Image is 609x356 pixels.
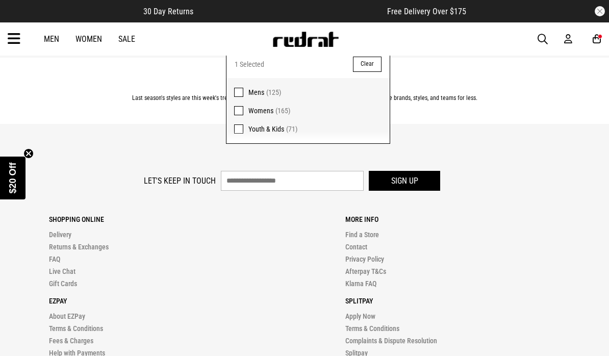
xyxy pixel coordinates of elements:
a: Apply Now [345,312,375,320]
a: Returns & Exchanges [49,243,109,251]
button: Open LiveChat chat widget [8,4,39,35]
p: Splitpay [345,297,601,305]
span: (71) [286,125,297,133]
span: Free Delivery Over $175 [387,7,466,16]
a: Privacy Policy [345,255,384,263]
span: $20 Off [8,162,18,193]
a: Find a Store [345,231,379,239]
iframe: Customer reviews powered by Trustpilot [214,6,367,16]
a: Contact [345,243,367,251]
p: More Info [345,215,601,223]
button: Clear [353,57,382,72]
h2: Sale [8,74,601,86]
span: (125) [266,88,281,96]
div: Gender [226,50,390,144]
span: Mens [248,88,264,96]
p: Last season's styles are this week's treasures. Don't miss out the latest markdowns to grab your ... [8,94,601,101]
a: Men [44,34,59,44]
a: About EZPay [49,312,85,320]
span: Youth & Kids [248,125,284,133]
a: Live Chat [49,267,75,275]
a: Sale [118,34,135,44]
a: Delivery [49,231,71,239]
p: Shopping Online [49,215,304,223]
a: Complaints & Dispute Resolution [345,337,437,345]
span: 30 Day Returns [143,7,193,16]
span: (165) [275,107,290,115]
a: FAQ [49,255,60,263]
p: Ezpay [49,297,304,305]
a: Afterpay T&Cs [345,267,386,275]
a: Terms & Conditions [49,324,103,333]
img: Redrat logo [272,32,339,47]
span: 1 Selected [235,58,264,70]
a: Gift Cards [49,279,77,288]
a: Women [75,34,102,44]
button: Close teaser [23,148,34,159]
span: Womens [248,107,273,115]
a: Klarna FAQ [345,279,376,288]
a: Terms & Conditions [345,324,399,333]
a: Fees & Charges [49,337,93,345]
button: Sign up [369,171,440,191]
label: Let's keep in touch [144,176,216,186]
